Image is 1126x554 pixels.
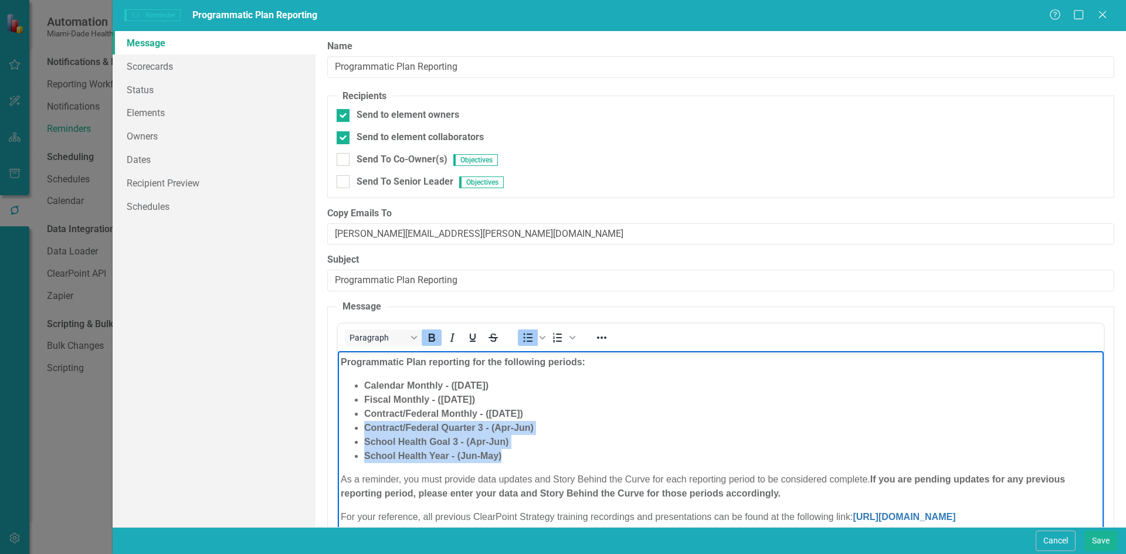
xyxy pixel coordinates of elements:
[113,78,316,101] a: Status
[124,9,181,21] span: Reminder
[113,171,316,195] a: Recipient Preview
[327,56,1114,78] input: Reminder Name
[345,329,421,346] button: Block Paragraph
[113,148,316,171] a: Dates
[113,101,316,124] a: Elements
[442,329,462,346] button: Italic
[327,40,1114,53] label: Name
[337,90,392,103] legend: Recipients
[357,154,447,165] span: Send To Co-Owner(s)
[518,329,547,346] div: Bullet list
[463,329,483,346] button: Underline
[483,329,503,346] button: Strikethrough
[327,207,1114,220] label: Copy Emails To
[337,300,387,314] legend: Message
[113,31,316,55] a: Message
[113,124,316,148] a: Owners
[422,329,442,346] button: Bold
[592,329,612,346] button: Reveal or hide additional toolbar items
[548,329,577,346] div: Numbered list
[357,131,484,144] div: Send to element collaborators
[327,270,1114,291] input: Reminder Subject Line
[350,333,407,342] span: Paragraph
[327,253,1114,267] label: Subject
[327,223,1114,245] input: CC Email Address
[113,195,316,218] a: Schedules
[453,154,498,166] span: Objectives
[113,55,316,78] a: Scorecards
[1084,531,1117,551] button: Save
[192,9,317,21] span: Programmatic Plan Reporting
[1036,531,1076,551] button: Cancel
[459,176,504,188] span: Objectives
[357,108,459,122] div: Send to element owners
[357,176,453,187] span: Send To Senior Leader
